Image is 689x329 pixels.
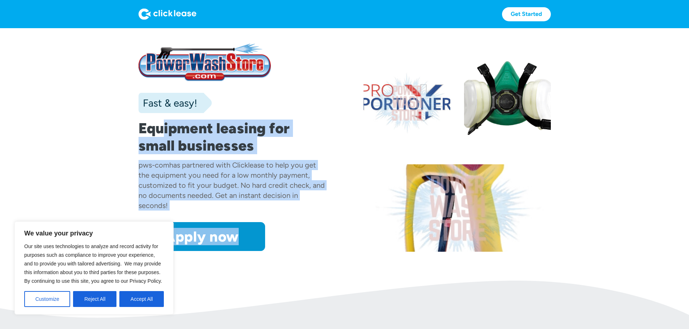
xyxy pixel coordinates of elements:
[119,291,164,307] button: Accept All
[73,291,116,307] button: Reject All
[139,222,265,251] a: Apply now
[139,96,197,110] div: Fast & easy!
[24,229,164,238] p: We value your privacy
[139,161,169,169] div: pws-com
[139,120,326,154] h1: Equipment leasing for small businesses
[24,291,70,307] button: Customize
[502,7,551,21] a: Get Started
[24,243,162,284] span: Our site uses technologies to analyze and record activity for purposes such as compliance to impr...
[14,221,174,315] div: We value your privacy
[139,161,325,210] div: has partnered with Clicklease to help you get the equipment you need for a low monthly payment, c...
[139,8,196,20] img: Logo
